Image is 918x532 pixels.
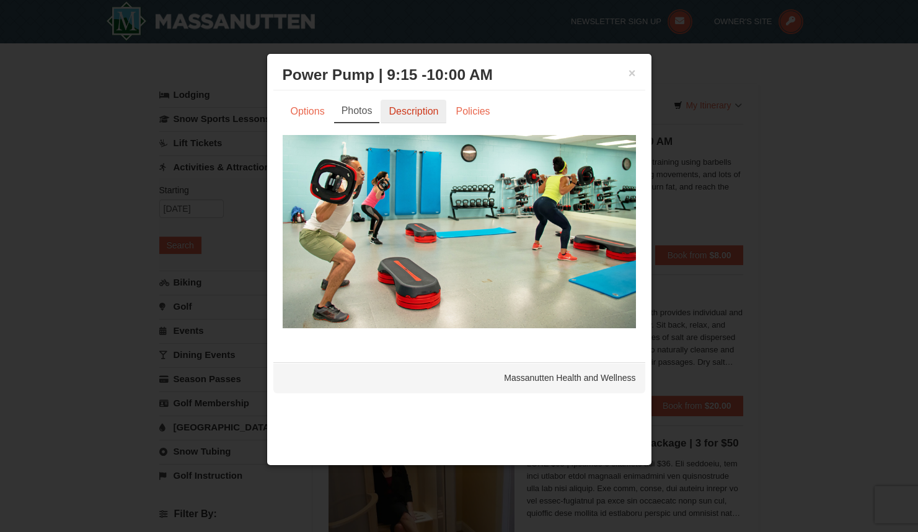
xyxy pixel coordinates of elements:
button: × [629,67,636,79]
a: Photos [334,100,380,123]
a: Description [381,100,446,123]
a: Policies [448,100,498,123]
h3: Power Pump | 9:15 -10:00 AM [283,66,636,84]
a: Options [283,100,333,123]
div: Massanutten Health and Wellness [273,362,645,393]
img: 6619873-729-39c22307.jpg [283,135,636,328]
